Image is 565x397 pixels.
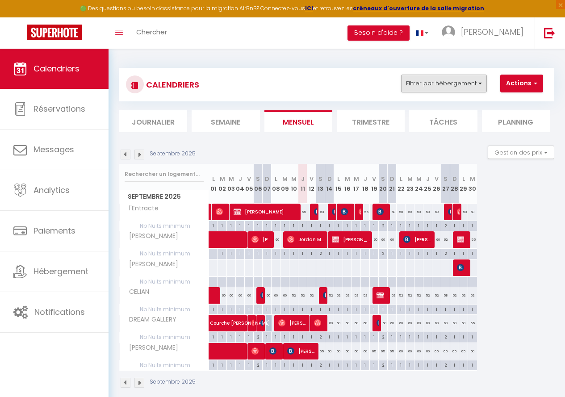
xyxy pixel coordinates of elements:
span: [PERSON_NAME] [121,231,180,241]
div: 52 [307,287,316,304]
div: 52 [432,287,441,304]
button: Filtrer par hébergement [401,75,487,92]
a: Chercher [130,17,174,49]
abbr: D [265,175,269,183]
abbr: S [256,175,260,183]
div: 1 [361,305,369,313]
div: 1 [325,221,334,230]
div: 1 [209,305,218,313]
div: 1 [432,305,441,313]
abbr: M [220,175,225,183]
button: Gestion des prix [488,146,554,159]
div: 1 [406,221,414,230]
div: 1 [343,249,352,257]
img: logout [544,27,555,38]
abbr: J [426,175,430,183]
span: [PERSON_NAME] [287,343,317,359]
li: Planning [482,110,550,132]
div: 1 [432,221,441,230]
th: 13 [316,164,325,204]
th: 02 [218,164,227,204]
div: 1 [334,305,343,313]
th: 21 [388,164,397,204]
div: 1 [388,332,396,341]
span: Chercher [136,27,167,37]
div: 58 [441,287,450,304]
div: 60 [370,231,379,248]
div: 1 [307,221,316,230]
div: 1 [406,305,414,313]
div: 52 [325,287,334,304]
span: Calendriers [33,63,80,74]
abbr: S [444,175,448,183]
span: [PERSON_NAME] [461,26,523,38]
span: [PERSON_NAME] [121,259,180,269]
div: 60 [406,315,414,331]
abbr: V [247,175,251,183]
div: 2 [379,332,387,341]
abbr: D [452,175,457,183]
p: Septembre 2025 [150,150,196,158]
div: 1 [388,249,396,257]
div: 2 [379,221,387,230]
div: 2 [254,332,262,341]
span: Nb Nuits minimum [120,332,209,342]
div: 1 [218,249,226,257]
strong: créneaux d'ouverture de la salle migration [353,4,484,12]
span: [PERSON_NAME] [251,343,264,359]
div: 1 [263,221,271,230]
img: Super Booking [27,25,82,40]
div: 1 [272,221,280,230]
div: 1 [370,305,378,313]
div: 58 [397,204,406,220]
th: 07 [263,164,272,204]
div: 1 [468,305,477,313]
div: 1 [370,221,378,230]
li: Trimestre [337,110,405,132]
div: 1 [245,221,253,230]
div: 1 [236,305,244,313]
div: 1 [236,249,244,257]
div: 60 [352,315,361,331]
div: 52 [397,287,406,304]
div: 1 [334,332,343,341]
div: 2 [441,221,450,230]
th: 03 [227,164,236,204]
abbr: J [301,175,305,183]
span: [PERSON_NAME] [341,203,353,220]
span: [PERSON_NAME] [457,203,460,220]
span: Analytics [33,184,70,196]
th: 04 [236,164,245,204]
div: 1 [379,305,387,313]
h3: CALENDRIERS [144,75,199,95]
abbr: S [381,175,385,183]
div: 1 [298,305,307,313]
div: 1 [280,332,289,341]
span: Courche [PERSON_NAME] [210,310,292,327]
div: 1 [289,221,298,230]
div: 1 [423,221,432,230]
div: 1 [397,221,405,230]
div: 2 [316,332,325,341]
abbr: J [364,175,367,183]
span: [PERSON_NAME] [457,259,469,276]
th: 28 [450,164,459,204]
span: [PERSON_NAME] [332,231,371,248]
span: Nb Nuits minimum [120,249,209,259]
div: 55 [468,231,477,248]
div: 60 [388,315,397,331]
div: 1 [414,249,423,257]
th: 27 [441,164,450,204]
div: 1 [423,305,432,313]
a: ICI [305,4,313,12]
div: 1 [227,305,235,313]
th: 30 [468,164,477,204]
div: 52 [361,287,370,304]
abbr: D [327,175,332,183]
div: 1 [272,305,280,313]
div: 2 [441,249,450,257]
div: 1 [343,305,352,313]
abbr: V [372,175,376,183]
span: l'Entracte [121,204,161,213]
